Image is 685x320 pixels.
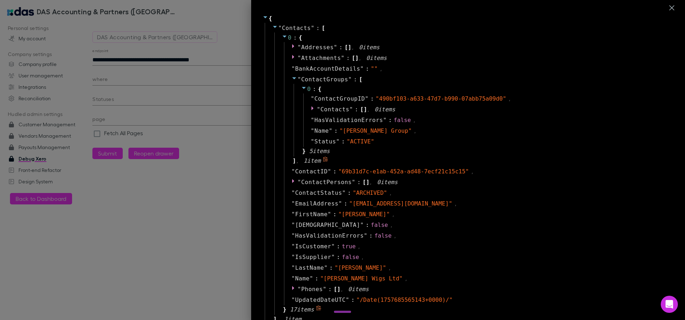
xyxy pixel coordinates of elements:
[333,167,336,176] span: :
[371,65,377,72] span: " "
[349,106,353,113] span: "
[321,24,325,32] span: [
[311,138,314,145] span: "
[291,232,295,239] span: "
[329,264,333,272] span: :
[361,254,364,261] span: ,
[301,286,323,293] span: Phones
[471,169,473,175] span: ,
[348,286,369,293] span: 0 item s
[331,254,335,260] span: "
[352,54,355,62] span: [
[367,107,370,113] span: ,
[374,232,391,240] div: false
[291,65,295,72] span: "
[389,190,392,197] span: ,
[298,286,301,293] span: "
[278,25,282,31] span: "
[291,243,295,250] span: "
[301,76,348,83] span: ContactGroups
[360,222,364,228] span: "
[291,275,295,282] span: "
[394,116,411,125] div: false
[369,232,373,240] span: :
[455,201,457,207] span: ,
[347,138,374,145] span: " ACTIVE "
[348,76,352,83] span: "
[291,200,295,207] span: "
[359,44,380,51] span: 0 item s
[337,242,340,251] span: :
[337,253,340,261] span: :
[282,305,286,314] span: }
[295,274,310,283] span: Name
[331,243,335,250] span: "
[301,55,341,61] span: Attachments
[307,86,311,92] span: 0
[508,96,511,102] span: ,
[324,264,328,271] span: "
[315,274,319,283] span: :
[311,25,314,31] span: "
[392,212,395,218] span: ,
[390,222,392,229] span: ,
[334,285,337,294] span: [
[333,210,336,219] span: :
[347,189,351,197] span: :
[295,210,328,219] span: FirstName
[290,306,314,313] span: 17 item s
[291,254,295,260] span: "
[405,276,407,282] span: ,
[295,264,324,272] span: LastName
[349,200,452,207] span: " [EMAIL_ADDRESS][DOMAIN_NAME] "
[370,179,372,186] span: ,
[316,305,323,314] span: Copy to clipboard
[309,148,330,154] span: 5 item s
[318,85,321,93] span: {
[375,106,395,113] span: 0 item s
[351,45,354,51] span: ,
[317,106,320,113] span: "
[295,65,360,73] span: BankAccountDetails
[320,275,402,282] span: " [PERSON_NAME] Wigs Ltd "
[323,157,329,165] span: Copy to clipboard
[269,14,272,23] span: {
[341,286,343,293] span: ,
[355,54,359,62] span: ]
[291,296,295,303] span: "
[299,34,302,42] span: {
[661,296,678,313] div: Open Intercom Messenger
[293,34,297,42] span: :
[356,296,453,303] span: " /Date(1757685565143+0000)/ "
[334,127,338,135] span: :
[359,55,361,62] span: ,
[394,233,396,239] span: ,
[335,264,386,271] span: " [PERSON_NAME] "
[311,95,314,102] span: "
[338,211,390,218] span: " [PERSON_NAME] "
[341,55,345,61] span: "
[359,75,362,84] span: [
[316,24,320,32] span: :
[295,221,360,229] span: [DEMOGRAPHIC_DATA]
[352,179,355,186] span: "
[291,211,295,218] span: "
[314,137,336,146] span: Status
[311,127,314,134] span: "
[376,95,506,102] span: " 490bf103-a633-47d7-b990-07abb75a09d0 "
[346,296,349,303] span: "
[298,44,301,51] span: "
[295,189,342,197] span: ContactStatus
[282,25,311,31] span: Contacts
[380,66,382,72] span: ,
[366,221,369,229] span: :
[328,168,331,175] span: "
[295,199,339,208] span: EmailAddress
[389,265,391,271] span: ,
[342,253,359,261] div: false
[360,105,364,114] span: [
[342,189,346,196] span: "
[348,43,351,52] span: ]
[329,127,333,134] span: "
[342,242,356,251] div: true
